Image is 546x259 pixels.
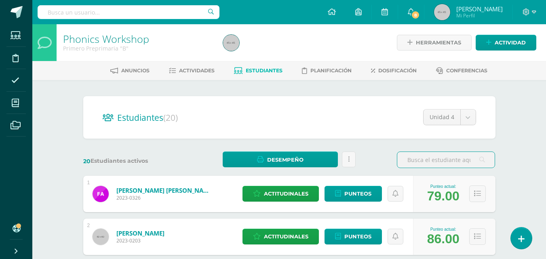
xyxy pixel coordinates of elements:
[116,229,164,237] a: [PERSON_NAME]
[456,12,503,19] span: Mi Perfil
[223,35,239,51] img: 45x45
[434,4,450,20] img: 45x45
[456,5,503,13] span: [PERSON_NAME]
[427,232,460,246] div: 86.00
[179,67,215,74] span: Actividades
[446,67,487,74] span: Conferencias
[427,189,460,204] div: 79.00
[116,237,164,244] span: 2023-0203
[63,32,149,46] a: Phonics Workshop
[83,158,91,165] span: 20
[495,35,526,50] span: Actividad
[430,109,454,125] span: Unidad 4
[242,186,319,202] a: Actitudinales
[264,229,308,244] span: Actitudinales
[267,152,304,167] span: Desempeño
[93,186,109,202] img: 75563a3d35798c80ac9712ba4cc9d4c3.png
[110,64,150,77] a: Anuncios
[116,194,213,201] span: 2023-0326
[223,152,338,167] a: Desempeño
[397,35,472,51] a: Herramientas
[83,157,181,165] label: Estudiantes activos
[325,186,382,202] a: Punteos
[411,11,420,19] span: 8
[476,35,536,51] a: Actividad
[416,35,461,50] span: Herramientas
[378,67,417,74] span: Dosificación
[87,180,90,185] div: 1
[93,229,109,245] img: 60x60
[371,64,417,77] a: Dosificación
[310,67,352,74] span: Planificación
[436,64,487,77] a: Conferencias
[121,67,150,74] span: Anuncios
[87,223,90,228] div: 2
[302,64,352,77] a: Planificación
[116,186,213,194] a: [PERSON_NAME] [PERSON_NAME]
[264,186,308,201] span: Actitudinales
[344,229,371,244] span: Punteos
[163,112,178,123] span: (20)
[169,64,215,77] a: Actividades
[397,152,495,168] input: Busca el estudiante aquí...
[427,227,460,232] div: Punteo actual:
[234,64,282,77] a: Estudiantes
[246,67,282,74] span: Estudiantes
[38,5,219,19] input: Busca un usuario...
[117,112,178,123] span: Estudiantes
[63,33,213,44] h1: Phonics Workshop
[325,229,382,244] a: Punteos
[344,186,371,201] span: Punteos
[427,184,460,189] div: Punteo actual:
[63,44,213,52] div: Primero Preprimaria 'B'
[242,229,319,244] a: Actitudinales
[424,109,476,125] a: Unidad 4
